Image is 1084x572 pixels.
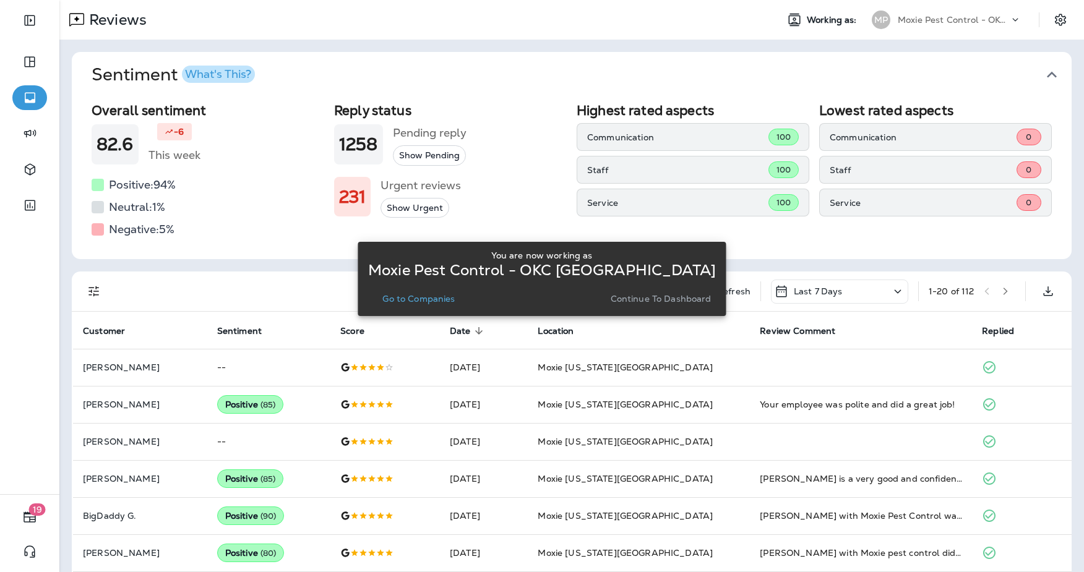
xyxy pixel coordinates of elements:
p: Reviews [84,11,147,29]
p: Moxie Pest Control - OKC [GEOGRAPHIC_DATA] [368,265,716,275]
div: Positive [217,506,285,525]
span: 0 [1026,164,1031,175]
div: Jacoby is a very good and confident technician. He is very pleasant to talk to and explains every... [760,472,962,485]
div: Positive [217,469,284,488]
button: Settings [1049,9,1072,31]
p: Continue to Dashboard [611,294,712,304]
p: Last 7 Days [794,286,843,296]
p: [PERSON_NAME] [83,474,197,484]
span: ( 85 ) [260,474,276,484]
span: Replied [982,325,1030,336]
span: Sentiment [217,325,278,336]
p: BigDaddy G. [83,511,197,521]
p: Moxie Pest Control - OKC [GEOGRAPHIC_DATA] [898,15,1009,25]
span: 0 [1026,132,1031,142]
h5: Positive: 94 % [109,175,176,195]
div: Positive [217,544,285,562]
span: ( 80 ) [260,548,277,558]
span: Customer [83,325,141,336]
button: SentimentWhat's This? [82,52,1082,98]
p: [PERSON_NAME] [83,437,197,446]
button: Export as CSV [1036,279,1060,304]
h2: Overall sentiment [92,103,324,118]
h2: Reply status [334,103,567,118]
h5: This week [148,145,200,165]
h1: 231 [339,187,366,207]
p: Service [830,198,1017,208]
span: 100 [776,132,791,142]
p: [PERSON_NAME] [83,399,197,409]
span: 100 [776,197,791,208]
h1: Sentiment [92,64,255,85]
h5: Negative: 5 % [109,220,174,239]
div: Your employee was polite and did a great job! [760,398,962,411]
p: You are now working as [491,250,592,260]
span: Customer [83,326,125,336]
td: -- [207,349,331,386]
span: ( 85 ) [260,399,276,410]
button: Filters [82,279,106,304]
div: Kyle with Moxie pest control did a very professional job of installing termite control [760,547,962,559]
button: What's This? [182,66,255,83]
span: Working as: [807,15,859,25]
p: [PERSON_NAME] [83,548,197,558]
div: What's This? [185,69,251,80]
p: -6 [174,126,184,138]
p: Go to Companies [382,294,455,304]
h2: Lowest rated aspects [819,103,1052,118]
td: -- [207,423,331,460]
span: Review Comment [760,326,835,336]
p: Communication [830,132,1017,142]
div: MP [872,11,890,29]
span: Review Comment [760,325,851,336]
h1: 82.6 [97,134,134,155]
h1: 1258 [339,134,378,155]
button: 19 [12,505,47,529]
span: Sentiment [217,326,262,336]
span: 100 [776,164,791,175]
span: Score [340,326,364,336]
p: [PERSON_NAME] [83,362,197,372]
span: ( 90 ) [260,511,277,521]
h5: Neutral: 1 % [109,197,165,217]
div: SentimentWhat's This? [72,98,1072,259]
span: Replied [982,326,1014,336]
div: Positive [217,395,284,414]
div: Jason with Moxie Pest Control was out today to treat the house. He did a fantastic job! He was ex... [760,510,962,522]
span: Score [340,325,381,336]
p: Staff [830,165,1017,175]
button: Continue to Dashboard [606,290,716,307]
span: 0 [1026,197,1031,208]
span: 19 [29,503,46,516]
div: 1 - 20 of 112 [929,286,974,296]
button: Go to Companies [377,290,460,307]
button: Expand Sidebar [12,8,47,33]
